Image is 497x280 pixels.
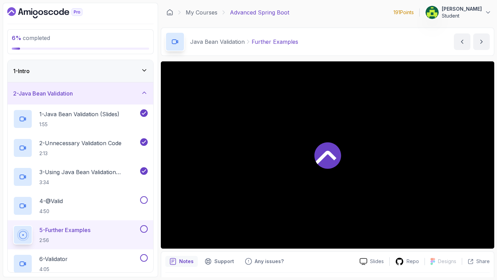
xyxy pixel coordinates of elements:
[39,150,121,157] p: 2:13
[8,82,153,104] button: 2-Java Bean Validation
[407,258,419,265] p: Repo
[12,34,50,41] span: completed
[13,89,73,98] h3: 2 - Java Bean Validation
[473,33,490,50] button: next content
[39,168,139,176] p: 3 - Using Java Bean Validation Annotations
[186,8,217,17] a: My Courses
[13,254,148,273] button: 6-Validator4:05
[442,12,482,19] p: Student
[13,225,148,244] button: 5-Further Examples2:56
[230,8,289,17] p: Advanced Spring Boot
[13,109,148,129] button: 1-Java Bean Validation (Slides)1:55
[13,196,148,216] button: 4-@Valid4:50
[13,138,148,158] button: 2-Unnecessary Validation Code2:13
[214,258,234,265] p: Support
[166,9,173,16] a: Dashboard
[39,197,63,205] p: 4 - @Valid
[179,258,194,265] p: Notes
[39,237,90,244] p: 2:56
[201,256,238,267] button: Support button
[241,256,288,267] button: Feedback button
[165,256,198,267] button: notes button
[13,67,30,75] h3: 1 - Intro
[39,139,121,147] p: 2 - Unnecessary Validation Code
[12,34,21,41] span: 6 %
[190,38,245,46] p: Java Bean Validation
[438,258,456,265] p: Designs
[13,167,148,187] button: 3-Using Java Bean Validation Annotations3:34
[425,6,491,19] button: user profile image[PERSON_NAME]Student
[39,121,119,128] p: 1:55
[255,258,284,265] p: Any issues?
[39,110,119,118] p: 1 - Java Bean Validation (Slides)
[252,38,298,46] p: Further Examples
[39,179,139,186] p: 3:34
[39,255,68,263] p: 6 - Validator
[7,7,98,18] a: Dashboard
[354,258,389,265] a: Slides
[370,258,384,265] p: Slides
[454,33,470,50] button: previous content
[39,226,90,234] p: 5 - Further Examples
[8,60,153,82] button: 1-Intro
[476,258,490,265] p: Share
[39,266,68,273] p: 4:05
[442,6,482,12] p: [PERSON_NAME]
[390,257,425,266] a: Repo
[462,258,490,265] button: Share
[426,6,439,19] img: user profile image
[393,9,414,16] p: 191 Points
[39,208,63,215] p: 4:50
